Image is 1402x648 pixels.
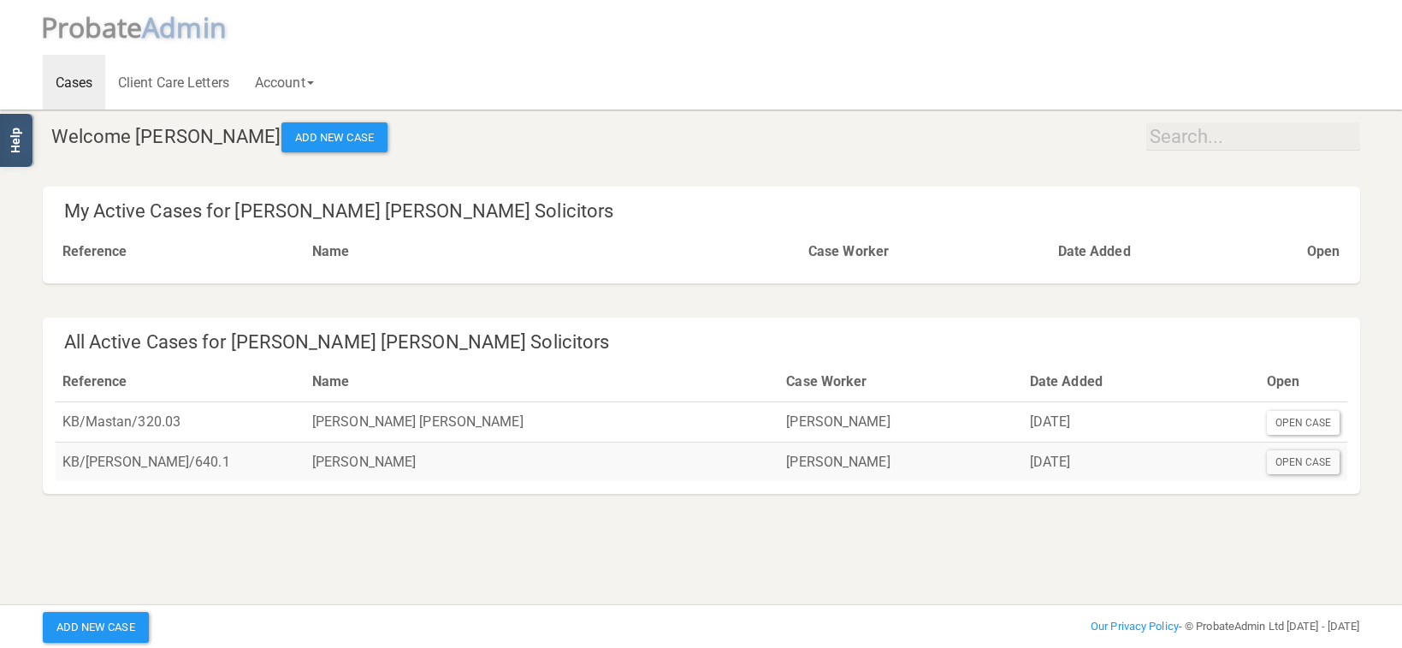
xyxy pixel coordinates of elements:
[305,232,802,271] th: Name
[802,232,1051,271] th: Case Worker
[105,55,242,110] a: Client Care Letters
[57,9,143,45] span: robate
[305,401,779,442] td: [PERSON_NAME] [PERSON_NAME]
[43,612,149,643] button: Add New Case
[779,442,1023,481] td: [PERSON_NAME]
[1267,450,1340,474] div: Open Case
[56,362,305,401] th: Reference
[305,442,779,481] td: [PERSON_NAME]
[1051,232,1300,271] th: Date Added
[64,201,1347,222] h4: My Active Cases for [PERSON_NAME] [PERSON_NAME] Solicitors
[56,401,305,442] td: KB/Mastan/320.03
[281,122,387,153] button: Add New Case
[56,442,305,481] td: KB/[PERSON_NAME]/640.1
[925,616,1372,637] div: - © ProbateAdmin Ltd [DATE] - [DATE]
[305,362,779,401] th: Name
[142,9,227,45] span: A
[1300,232,1346,271] th: Open
[1023,442,1260,481] td: [DATE]
[159,9,226,45] span: dmin
[779,362,1023,401] th: Case Worker
[43,55,106,110] a: Cases
[41,9,143,45] span: P
[1023,362,1260,401] th: Date Added
[1260,362,1347,401] th: Open
[1267,411,1340,435] div: Open Case
[1091,620,1179,633] a: Our Privacy Policy
[56,232,306,271] th: Reference
[1023,401,1260,442] td: [DATE]
[51,122,1360,153] h4: Welcome [PERSON_NAME]
[242,55,327,110] a: Account
[64,332,1347,353] h4: All Active Cases for [PERSON_NAME] [PERSON_NAME] Solicitors
[1146,122,1360,151] input: Search...
[779,401,1023,442] td: [PERSON_NAME]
